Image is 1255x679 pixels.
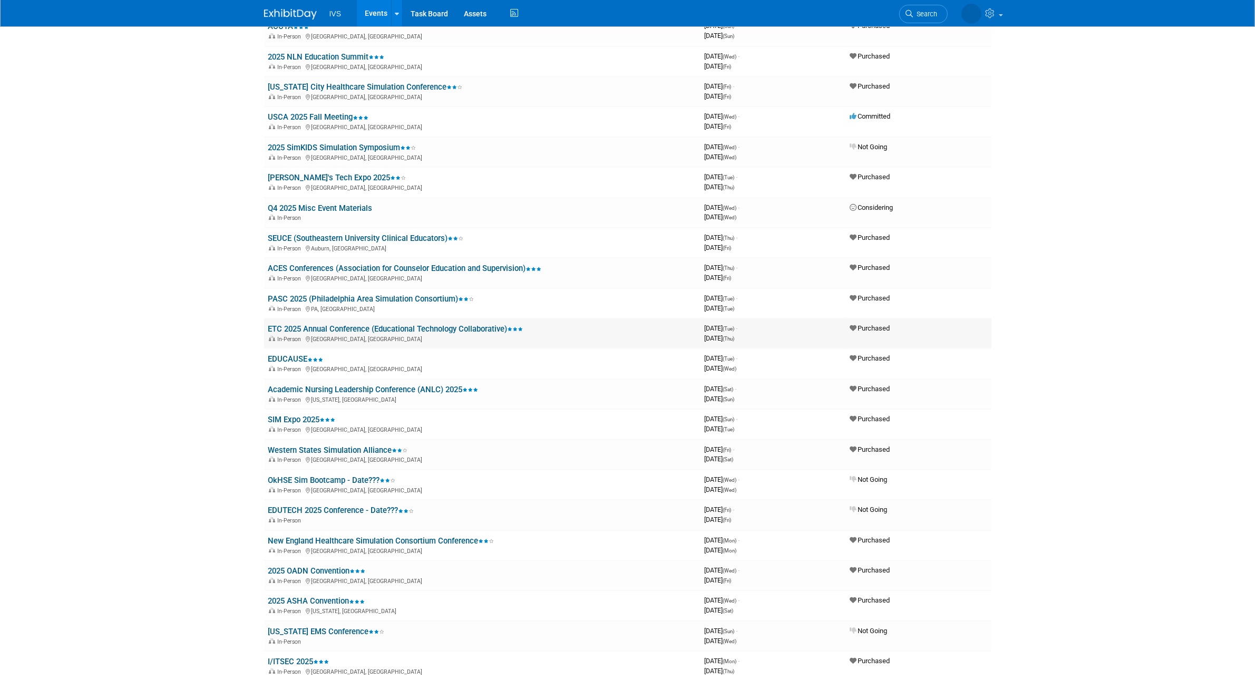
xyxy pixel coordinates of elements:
[278,638,305,645] span: In-Person
[723,578,732,584] span: (Fri)
[723,487,737,493] span: (Wed)
[736,627,738,635] span: -
[723,426,735,432] span: (Tue)
[705,536,740,544] span: [DATE]
[705,657,740,665] span: [DATE]
[723,668,735,674] span: (Thu)
[268,153,696,161] div: [GEOGRAPHIC_DATA], [GEOGRAPHIC_DATA]
[705,395,735,403] span: [DATE]
[278,668,305,675] span: In-Person
[723,658,737,664] span: (Mon)
[268,455,696,463] div: [GEOGRAPHIC_DATA], [GEOGRAPHIC_DATA]
[268,274,696,282] div: [GEOGRAPHIC_DATA], [GEOGRAPHIC_DATA]
[705,627,738,635] span: [DATE]
[850,324,890,332] span: Purchased
[733,506,735,513] span: -
[723,396,735,402] span: (Sun)
[705,566,740,574] span: [DATE]
[723,54,737,60] span: (Wed)
[278,94,305,101] span: In-Person
[736,324,738,332] span: -
[723,205,737,211] span: (Wed)
[723,84,732,90] span: (Fri)
[278,608,305,615] span: In-Person
[268,294,474,304] a: PASC 2025 (Philadelphia Area Simulation Consortium)
[723,235,735,241] span: (Thu)
[705,244,732,251] span: [DATE]
[705,324,738,332] span: [DATE]
[278,215,305,221] span: In-Person
[269,548,275,553] img: In-Person Event
[736,294,738,302] span: -
[705,92,732,100] span: [DATE]
[268,627,385,636] a: [US_STATE] EMS Conference
[723,477,737,483] span: (Wed)
[723,447,732,453] span: (Fri)
[913,10,938,18] span: Search
[723,64,732,70] span: (Fri)
[705,304,735,312] span: [DATE]
[268,264,542,273] a: ACES Conferences (Association for Counselor Education and Supervision)
[268,476,396,485] a: OkHSE Sim Bootcamp - Date???
[705,173,738,181] span: [DATE]
[278,366,305,373] span: In-Person
[723,507,732,513] span: (Fri)
[738,566,740,574] span: -
[268,415,336,424] a: SIM Expo 2025
[733,445,735,453] span: -
[278,306,305,313] span: In-Person
[705,143,740,151] span: [DATE]
[269,245,275,250] img: In-Person Event
[736,234,738,241] span: -
[723,114,737,120] span: (Wed)
[269,578,275,583] img: In-Person Event
[278,124,305,131] span: In-Person
[850,264,890,271] span: Purchased
[723,608,734,614] span: (Sat)
[850,52,890,60] span: Purchased
[850,566,890,574] span: Purchased
[850,234,890,241] span: Purchased
[705,637,737,645] span: [DATE]
[723,296,735,302] span: (Tue)
[850,657,890,665] span: Purchased
[269,396,275,402] img: In-Person Event
[705,153,737,161] span: [DATE]
[268,546,696,555] div: [GEOGRAPHIC_DATA], [GEOGRAPHIC_DATA]
[278,426,305,433] span: In-Person
[705,385,737,393] span: [DATE]
[268,576,696,585] div: [GEOGRAPHIC_DATA], [GEOGRAPHIC_DATA]
[329,9,342,18] span: IVS
[705,576,732,584] span: [DATE]
[268,667,696,675] div: [GEOGRAPHIC_DATA], [GEOGRAPHIC_DATA]
[723,124,732,130] span: (Fri)
[723,245,732,251] span: (Fri)
[738,476,740,483] span: -
[705,354,738,362] span: [DATE]
[705,486,737,493] span: [DATE]
[268,82,463,92] a: [US_STATE] City Healthcare Simulation Conference
[278,64,305,71] span: In-Person
[723,306,735,312] span: (Tue)
[269,608,275,613] img: In-Person Event
[278,185,305,191] span: In-Person
[705,32,735,40] span: [DATE]
[268,596,365,606] a: 2025 ASHA Convention
[738,52,740,60] span: -
[705,52,740,60] span: [DATE]
[705,122,732,130] span: [DATE]
[850,627,888,635] span: Not Going
[850,536,890,544] span: Purchased
[268,112,369,122] a: USCA 2025 Fall Meeting
[268,244,696,252] div: Auburn, [GEOGRAPHIC_DATA]
[723,638,737,644] span: (Wed)
[269,487,275,492] img: In-Person Event
[278,336,305,343] span: In-Person
[268,52,385,62] a: 2025 NLN Education Summit
[269,215,275,220] img: In-Person Event
[850,415,890,423] span: Purchased
[735,385,737,393] span: -
[705,264,738,271] span: [DATE]
[705,546,737,554] span: [DATE]
[723,568,737,574] span: (Wed)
